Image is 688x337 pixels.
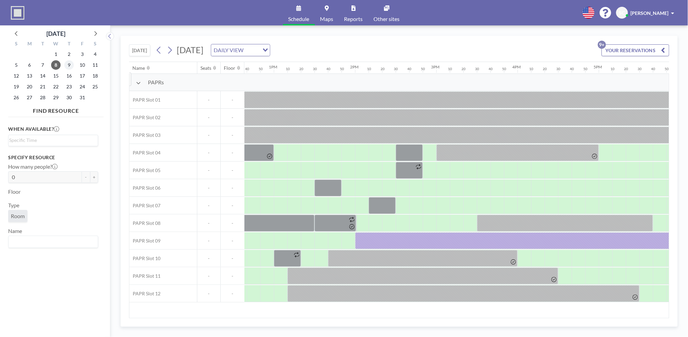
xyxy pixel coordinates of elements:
[221,203,244,209] span: -
[64,60,74,70] span: Thursday, October 9, 2025
[129,203,160,209] span: PAPR Slot 07
[129,167,160,173] span: PAPR Slot 05
[221,132,244,138] span: -
[25,82,34,91] span: Monday, October 20, 2025
[8,135,98,145] div: Search for option
[408,67,412,71] div: 40
[259,67,263,71] div: 50
[584,67,588,71] div: 50
[611,67,615,71] div: 10
[381,67,385,71] div: 20
[36,40,49,49] div: T
[530,67,534,71] div: 10
[9,136,94,144] input: Search for option
[38,60,47,70] span: Tuesday, October 7, 2025
[129,150,160,156] span: PAPR Slot 04
[64,71,74,81] span: Thursday, October 16, 2025
[350,64,359,69] div: 2PM
[177,45,204,55] span: [DATE]
[78,60,87,70] span: Friday, October 10, 2025
[91,60,100,70] span: Saturday, October 11, 2025
[23,40,36,49] div: M
[462,67,466,71] div: 20
[211,44,270,56] div: Search for option
[64,49,74,59] span: Thursday, October 2, 2025
[448,67,452,71] div: 10
[8,105,104,114] h4: FIND RESOURCE
[557,67,561,71] div: 30
[475,67,479,71] div: 30
[344,16,363,22] span: Reports
[38,82,47,91] span: Tuesday, October 21, 2025
[148,79,164,86] span: PAPRs
[129,44,150,56] button: [DATE]
[78,93,87,102] span: Friday, October 31, 2025
[269,64,277,69] div: 1PM
[64,82,74,91] span: Thursday, October 23, 2025
[224,65,236,71] div: Floor
[570,67,574,71] div: 40
[221,291,244,297] span: -
[665,67,669,71] div: 50
[246,46,259,55] input: Search for option
[197,150,220,156] span: -
[374,16,400,22] span: Other sites
[78,82,87,91] span: Friday, October 24, 2025
[12,60,21,70] span: Sunday, October 5, 2025
[129,220,160,226] span: PAPR Slot 08
[8,236,98,248] div: Search for option
[197,203,220,209] span: -
[245,67,249,71] div: 40
[638,67,642,71] div: 30
[8,163,58,170] label: How many people?
[91,71,100,81] span: Saturday, October 18, 2025
[394,67,398,71] div: 30
[197,167,220,173] span: -
[129,291,160,297] span: PAPR Slot 12
[431,64,440,69] div: 3PM
[489,67,493,71] div: 40
[11,213,25,219] span: Room
[51,82,61,91] span: Wednesday, October 22, 2025
[288,16,309,22] span: Schedule
[197,255,220,261] span: -
[221,97,244,103] span: -
[513,64,521,69] div: 4PM
[38,71,47,81] span: Tuesday, October 14, 2025
[133,65,145,71] div: Name
[651,67,655,71] div: 40
[624,67,628,71] div: 20
[197,132,220,138] span: -
[221,167,244,173] span: -
[9,237,94,246] input: Search for option
[299,67,303,71] div: 20
[49,40,63,49] div: W
[46,29,65,38] div: [DATE]
[12,93,21,102] span: Sunday, October 26, 2025
[129,255,160,261] span: PAPR Slot 10
[221,238,244,244] span: -
[129,238,160,244] span: PAPR Slot 09
[10,40,23,49] div: S
[221,220,244,226] span: -
[367,67,371,71] div: 10
[221,114,244,121] span: -
[38,93,47,102] span: Tuesday, October 28, 2025
[78,71,87,81] span: Friday, October 17, 2025
[8,188,21,195] label: Floor
[62,40,76,49] div: T
[197,97,220,103] span: -
[197,273,220,279] span: -
[11,6,24,20] img: organization-logo
[91,82,100,91] span: Saturday, October 25, 2025
[8,202,19,209] label: Type
[64,93,74,102] span: Thursday, October 30, 2025
[197,238,220,244] span: -
[91,49,100,59] span: Saturday, October 4, 2025
[197,291,220,297] span: -
[51,93,61,102] span: Wednesday, October 29, 2025
[594,64,602,69] div: 5PM
[82,171,90,183] button: -
[25,71,34,81] span: Monday, October 13, 2025
[197,114,220,121] span: -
